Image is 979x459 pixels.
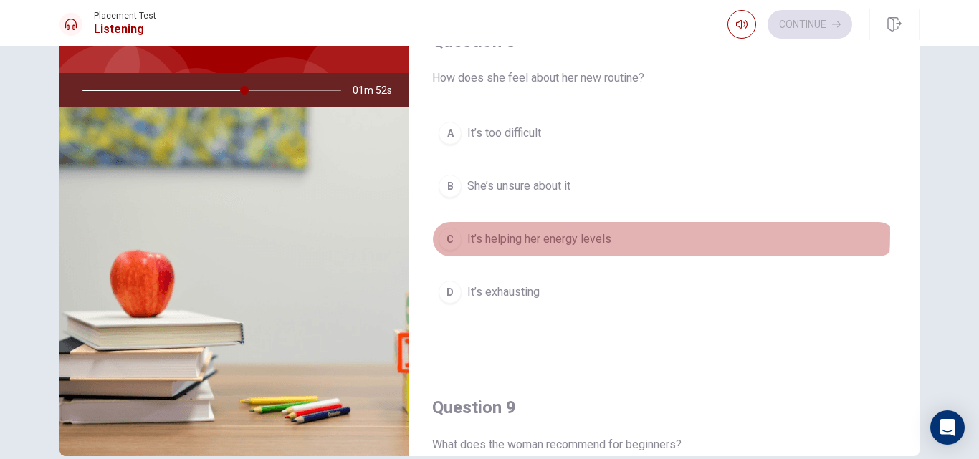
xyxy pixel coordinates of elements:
[439,122,462,145] div: A
[353,73,403,107] span: 01m 52s
[432,115,897,151] button: AIt’s too difficult
[439,228,462,251] div: C
[432,221,897,257] button: CIt’s helping her energy levels
[467,125,541,142] span: It’s too difficult
[432,69,897,87] span: How does she feel about her new routine?
[467,178,570,195] span: She’s unsure about it
[432,274,897,310] button: DIt’s exhausting
[439,175,462,198] div: B
[94,21,156,38] h1: Listening
[432,168,897,204] button: BShe’s unsure about it
[59,107,409,456] img: A Health and Fitness Routine
[94,11,156,21] span: Placement Test
[432,436,897,453] span: What does the woman recommend for beginners?
[930,410,965,445] div: Open Intercom Messenger
[439,281,462,304] div: D
[432,396,897,419] h4: Question 9
[467,231,611,248] span: It’s helping her energy levels
[467,284,540,301] span: It’s exhausting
